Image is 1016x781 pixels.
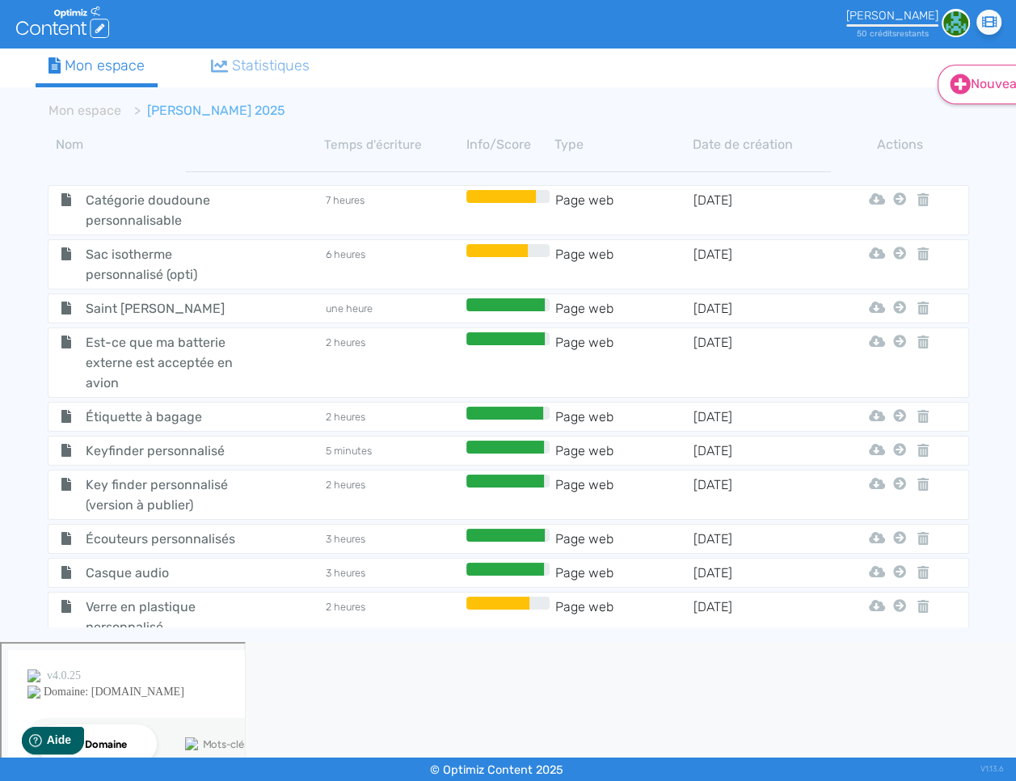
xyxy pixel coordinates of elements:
a: Statistiques [198,49,323,83]
img: website_grey.svg [26,42,39,55]
td: [DATE] [692,190,830,230]
span: Sac isotherme personnalisé (opti) [74,244,255,285]
span: Casque audio [74,563,255,583]
img: tab_domain_overview_orange.svg [65,94,78,107]
small: 50 crédit restant [857,28,929,39]
td: [DATE] [692,332,830,393]
td: une heure [324,298,462,319]
span: Key finder personnalisé (version à publier) [74,475,255,515]
td: [DATE] [692,529,830,549]
td: 2 heures [324,332,462,393]
span: Étiquette à bagage [74,407,255,427]
td: [DATE] [692,475,830,515]
img: logo_orange.svg [26,26,39,39]
li: [PERSON_NAME] 2025 [121,101,285,120]
td: Page web [554,332,692,393]
td: Page web [554,244,692,285]
th: Info/Score [462,135,554,154]
th: Type [554,135,693,154]
nav: breadcrumb [36,91,844,130]
span: Aide [82,13,107,26]
div: v 4.0.25 [45,26,79,39]
div: Domaine [83,95,124,106]
td: Page web [554,563,692,583]
td: 3 heures [324,529,462,549]
td: [DATE] [692,563,830,583]
a: Mon espace [36,49,158,87]
th: Actions [889,135,910,154]
span: s [892,28,896,39]
th: Temps d'écriture [324,135,462,154]
td: 3 heures [324,563,462,583]
td: 7 heures [324,190,462,230]
td: Page web [554,190,692,230]
td: Page web [554,407,692,427]
td: [DATE] [692,407,830,427]
td: 6 heures [324,244,462,285]
img: tab_keywords_by_traffic_grey.svg [183,94,196,107]
div: [PERSON_NAME] [846,9,938,23]
td: Page web [554,441,692,461]
div: Statistiques [211,55,310,77]
img: 1e30b6080cd60945577255910d948632 [942,9,970,37]
td: Page web [554,298,692,319]
td: Page web [554,529,692,549]
span: Est-ce que ma batterie externe est acceptée en avion [74,332,255,393]
td: Page web [554,475,692,515]
td: [DATE] [692,597,830,637]
small: © Optimiz Content 2025 [430,763,563,777]
span: Verre en plastique personnalisé [74,597,255,637]
td: [DATE] [692,244,830,285]
td: 2 heures [324,475,462,515]
div: Mots-clés [201,95,247,106]
span: Catégorie doudoune personnalisable [74,190,255,230]
td: 2 heures [324,407,462,427]
td: [DATE] [692,441,830,461]
div: V1.13.6 [980,758,1004,781]
th: Nom [48,135,324,154]
span: Écouteurs personnalisés [74,529,255,549]
div: Domaine: [DOMAIN_NAME] [42,42,183,55]
a: Mon espace [48,103,121,118]
span: Saint [PERSON_NAME] [74,298,255,319]
td: Page web [554,597,692,637]
span: s [925,28,929,39]
td: 5 minutes [324,441,462,461]
td: 2 heures [324,597,462,637]
td: [DATE] [692,298,830,319]
div: Mon espace [48,55,145,77]
th: Date de création [693,135,831,154]
span: Keyfinder personnalisé [74,441,255,461]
